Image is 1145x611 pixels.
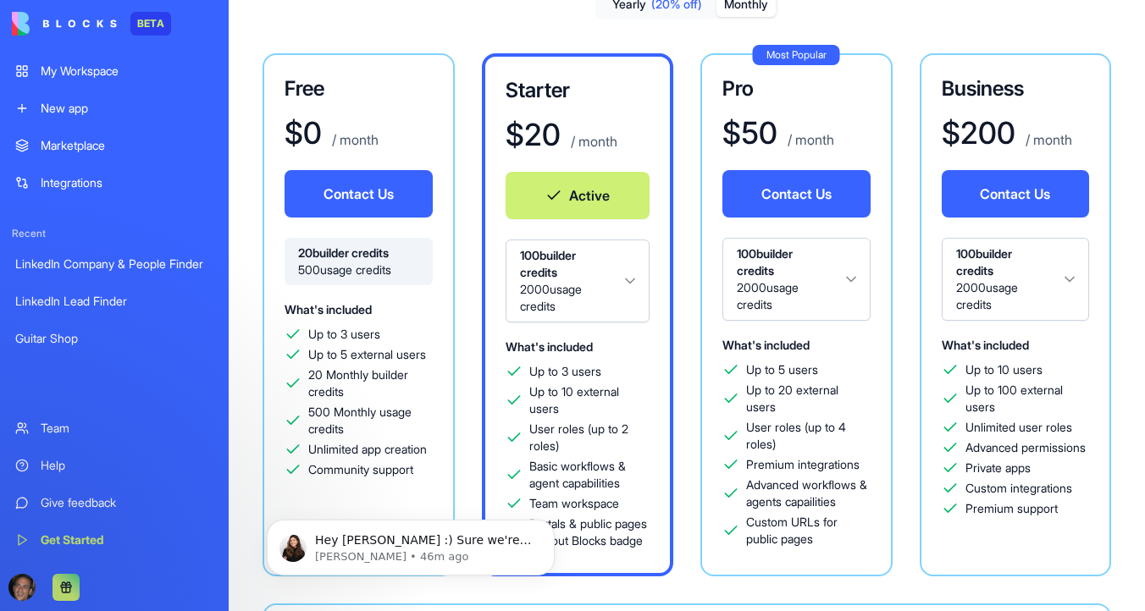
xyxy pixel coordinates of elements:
span: 500 usage credits [298,261,419,278]
img: Profile image for Shelly [246,27,279,61]
h1: $ 20 [506,118,561,151]
div: Recent messageProfile image for ShellyHey [PERSON_NAME] :) Sure we're taking care of it right awa... [17,200,322,289]
span: Recent [5,227,224,240]
span: User roles (up to 4 roles) [746,419,871,453]
div: Marketplace [41,137,213,154]
div: Get Started [41,531,213,548]
div: Create a ticket [35,384,304,402]
h3: Pro [722,75,871,102]
h1: $ 0 [285,116,322,150]
span: Search for help [35,472,137,490]
p: / month [329,129,379,150]
img: ACg8ocKwlY-G7EnJG7p3bnYwdp_RyFFHyn9MlwQjYsG_56ZlydI1TXjL_Q=s96-c [8,574,36,601]
span: Private apps [965,460,1031,476]
span: What's included [942,338,1029,352]
div: Tickets [25,409,314,440]
div: • 46m ago [114,256,174,274]
p: / month [784,129,834,150]
span: User roles (up to 2 roles) [529,421,650,454]
span: What's included [506,339,593,354]
div: LinkedIn Lead Finder [15,293,213,310]
p: Hi [PERSON_NAME] [34,120,305,149]
div: Profile image for ShellyHey [PERSON_NAME] :) Sure we're taking care of it right away! I’ll keep y... [18,225,321,288]
img: Profile image for Michal [213,27,247,61]
button: Contact Us [722,170,871,217]
a: Marketplace [5,129,224,162]
div: Most Popular [753,45,840,65]
div: Guitar Shop [15,330,213,347]
span: Help [268,552,296,564]
div: Help [41,457,213,474]
img: Profile image for Tal [181,27,215,61]
div: BETA [130,12,171,36]
a: LinkedIn Lead Finder [5,284,224,318]
button: Messages [113,509,225,577]
div: Integrations [41,174,213,191]
button: Contact Us [285,170,433,217]
span: Unlimited app creation [308,441,427,458]
img: Profile image for Shelly [35,239,69,273]
div: Shelly [75,256,111,274]
span: 500 Monthly usage credits [308,404,433,438]
button: Contact Us [942,170,1090,217]
span: Home [37,552,75,564]
button: Search for help [25,464,314,498]
a: New app [5,91,224,125]
span: Community support [308,461,413,478]
h1: $ 50 [722,116,777,150]
div: Send us a messageWe typically reply in under 20 minutes [17,297,322,361]
div: Give feedback [41,494,213,511]
span: Up to 5 users [746,361,818,378]
span: Premium integrations [746,456,860,473]
button: Help [226,509,339,577]
h3: Business [942,75,1090,102]
span: What's included [285,302,372,317]
a: Help [5,449,224,482]
span: 20 builder credits [298,245,419,261]
span: Messages [141,552,199,564]
h1: $ 200 [942,116,1015,150]
span: Custom integrations [965,480,1072,497]
span: Up to 100 external users [965,382,1090,416]
span: Basic workflows & agent capabilities [529,458,650,492]
a: BETA [12,12,171,36]
span: Advanced workflows & agents capailities [746,476,871,510]
a: Integrations [5,166,224,200]
a: LinkedIn Company & People Finder [5,247,224,281]
h3: Starter [506,77,650,104]
button: Active [506,172,650,219]
div: New app [41,100,213,117]
h3: Free [285,75,433,102]
div: Close [291,27,322,58]
span: Up to 3 users [529,363,601,380]
p: / month [567,131,617,151]
div: LinkedIn Company & People Finder [15,256,213,272]
span: Unlimited user roles [965,419,1072,436]
div: Recent message [35,214,304,232]
span: What's included [722,338,810,352]
div: We typically reply in under 20 minutes [35,329,283,347]
span: Up to 10 users [965,361,1043,378]
img: logo [12,12,117,36]
div: Team [41,420,213,437]
a: Get Started [5,523,224,557]
span: Premium support [965,500,1058,517]
div: My Workspace [41,63,213,80]
span: Up to 5 external users [308,346,426,363]
div: Send us a message [35,311,283,329]
iframe: Intercom notifications message [241,484,580,603]
span: Up to 20 external users [746,382,871,416]
span: Custom URLs for public pages [746,514,871,548]
span: Hey [PERSON_NAME] :) Sure we're taking care of it right away! I’ll keep you posted if there’s any... [75,240,957,254]
span: Up to 3 users [308,326,380,343]
p: How can we help? [34,149,305,178]
span: Portals & public pages without Blocks badge [529,515,650,549]
span: Advanced permissions [965,439,1086,456]
a: My Workspace [5,54,224,88]
span: Up to 10 external users [529,383,650,417]
span: 20 Monthly builder credits [308,366,433,400]
a: Guitar Shop [5,322,224,355]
